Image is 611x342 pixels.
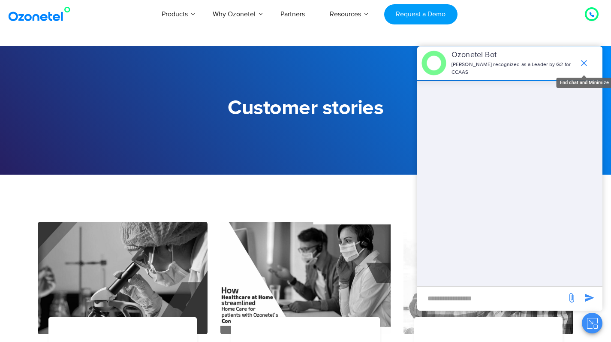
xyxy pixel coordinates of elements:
[451,49,575,61] p: Ozonetel Bot
[563,289,580,306] span: send message
[581,289,598,306] span: send message
[421,51,446,76] img: header
[451,61,575,76] p: [PERSON_NAME] recognized as a Leader by G2 for CCAAS
[575,54,593,72] span: end chat or minimize
[582,313,602,333] button: Close chat
[384,4,457,24] a: Request a Demo
[421,291,562,306] div: new-msg-input
[38,97,574,120] h1: Customer stories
